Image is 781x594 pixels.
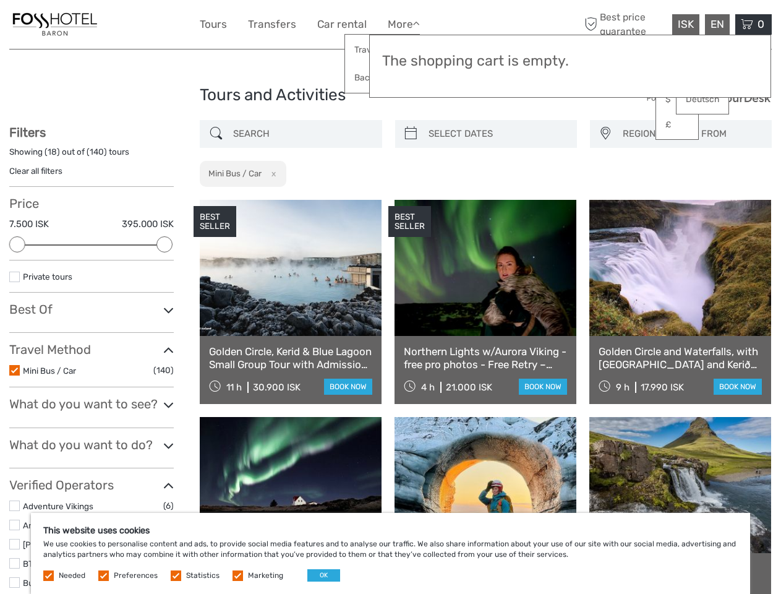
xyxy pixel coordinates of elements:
h3: Travel Method [9,342,174,357]
span: (6) [163,499,174,513]
div: BEST SELLER [388,206,431,237]
a: More [388,15,420,33]
h3: Price [9,196,174,211]
label: 7.500 ISK [9,218,49,231]
p: We're away right now. Please check back later! [17,22,140,32]
span: 0 [756,18,766,30]
a: Mini Bus / Car [23,366,76,376]
h5: This website uses cookies [43,525,738,536]
label: 140 [90,146,104,158]
h3: Best Of [9,302,174,317]
div: 17.990 ISK [641,382,684,393]
span: ISK [678,18,694,30]
h3: The shopping cart is empty. [382,53,758,70]
a: Northern Lights w/Aurora Viking - free pro photos - Free Retry – minibus [404,345,567,371]
a: Arctic Adventures [23,520,92,530]
a: book now [324,379,372,395]
a: $ [656,88,698,111]
a: Back to Hotel [345,66,419,90]
label: Statistics [186,570,220,581]
img: PurchaseViaTourDesk.png [646,90,772,106]
a: Clear all filters [9,166,62,176]
a: book now [714,379,762,395]
label: Needed [59,570,85,581]
strong: Filters [9,125,46,140]
a: BT Travel [23,559,58,569]
label: Preferences [114,570,158,581]
div: We use cookies to personalise content and ads, to provide social media features and to analyse ou... [31,513,750,594]
h3: What do you want to do? [9,437,174,452]
input: SELECT DATES [424,123,571,145]
button: REGION / STARTS FROM [617,124,766,144]
img: 1355-f22f4eb0-fb05-4a92-9bea-b034c25151e6_logo_small.jpg [9,9,101,40]
h3: What do you want to see? [9,397,174,411]
a: Buggy Iceland [23,578,77,588]
span: 9 h [616,382,629,393]
button: Open LiveChat chat widget [142,19,157,34]
a: Tours [200,15,227,33]
button: x [263,167,280,180]
button: OK [307,569,340,582]
span: 11 h [226,382,242,393]
div: 30.900 ISK [253,382,301,393]
div: Showing ( ) out of ( ) tours [9,146,174,165]
a: [PERSON_NAME] [23,540,89,549]
div: 21.000 ISK [446,382,492,393]
div: BEST SELLER [194,206,236,237]
a: Travel Articles [345,38,419,62]
label: 18 [48,146,57,158]
div: EN [705,14,730,35]
a: Adventure Vikings [23,501,93,511]
a: £ [656,114,698,136]
a: Transfers [248,15,296,33]
a: Car rental [317,15,367,33]
span: 4 h [421,382,435,393]
a: Deutsch [676,88,728,111]
a: Private tours [23,272,72,282]
span: (140) [153,363,174,377]
h1: Tours and Activities [200,85,581,105]
a: book now [519,379,567,395]
span: Best price guarantee [581,11,669,38]
label: 395.000 ISK [122,218,174,231]
input: SEARCH [228,123,375,145]
a: Golden Circle and Waterfalls, with [GEOGRAPHIC_DATA] and Kerið in small group [599,345,762,371]
h3: Verified Operators [9,478,174,493]
h2: Mini Bus / Car [208,168,262,178]
label: Marketing [248,570,283,581]
a: Golden Circle, Kerid & Blue Lagoon Small Group Tour with Admission Ticket [209,345,372,371]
